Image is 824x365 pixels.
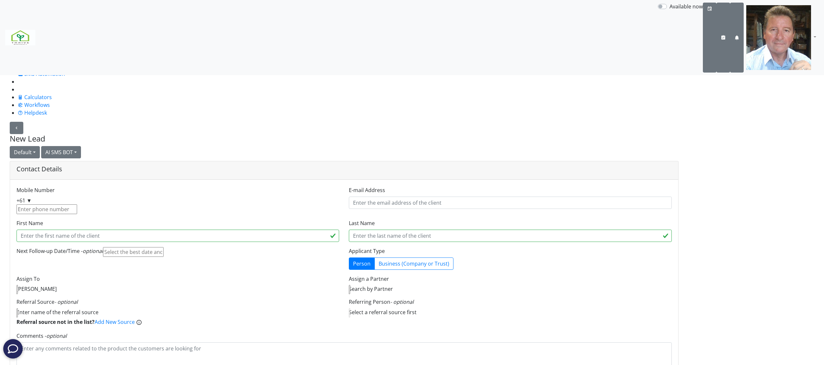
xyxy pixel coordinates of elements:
legend: Assign a Partner [349,275,671,285]
button: Person [349,257,375,270]
label: First Name [17,219,339,227]
input: Enter name of the referral source [17,308,18,317]
a: Add New Source [95,318,135,326]
input: Select the best date and time to contact [103,247,164,257]
a: Workflows [18,101,50,108]
span: [PERSON_NAME] [17,285,57,292]
img: 7ef6f553-fa6a-4c30-bc82-24974be04ac6-637908507574932421.png [5,30,35,45]
i: - optional [54,298,78,305]
legend: Assign To [17,275,339,285]
a: Calculators [18,94,52,101]
h5: Contact Details [17,165,672,173]
span: Helpdesk [24,109,47,116]
label: Last Name [349,219,671,227]
span: +61 [17,197,25,204]
span: Enter name of the referral source [17,309,98,316]
label: Mobile Number [17,186,339,194]
input: Enter the last name of the client [349,230,671,242]
button: AI SMS BOT [41,146,81,158]
span: Select a referral source first [349,309,417,316]
i: Note: Use Referral Portal to add a complete referrer profile. [136,318,142,327]
input: Search by Partner [349,285,350,294]
label: Applicant Type [349,247,671,255]
a: Helpdesk [18,109,47,116]
img: 05ee49a5-7a20-4666-9e8c-f1b57a6951a1-637908577730117354.png [746,5,811,70]
label: E-mail Address [349,186,671,194]
input: Enter phone number [17,204,77,214]
label: Comments - [17,332,67,340]
i: optional [46,332,67,339]
input: Search Brokers [17,285,18,294]
b: Referral source not in the list? [17,318,95,326]
span: Available now [669,3,703,10]
i: optional [83,247,103,255]
label: Referring Person [349,298,414,306]
span: Workflows [24,101,50,108]
i: - optional [390,298,414,305]
label: Next Follow-up Date/Time - [17,247,103,255]
a: SMS Automation [18,70,65,77]
input: Enter the email address of the client [349,197,671,209]
button: Default [10,146,40,158]
button: Business (Company or Trust) [374,257,453,270]
span: Search by Partner [349,285,393,292]
span: Calculators [24,94,52,101]
label: Referral Source [17,298,78,306]
h4: New Lead [10,134,807,143]
input: Enter the first name of the client [17,230,339,242]
input: Select a referral source first [349,308,350,317]
span: ▼ [27,197,32,204]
